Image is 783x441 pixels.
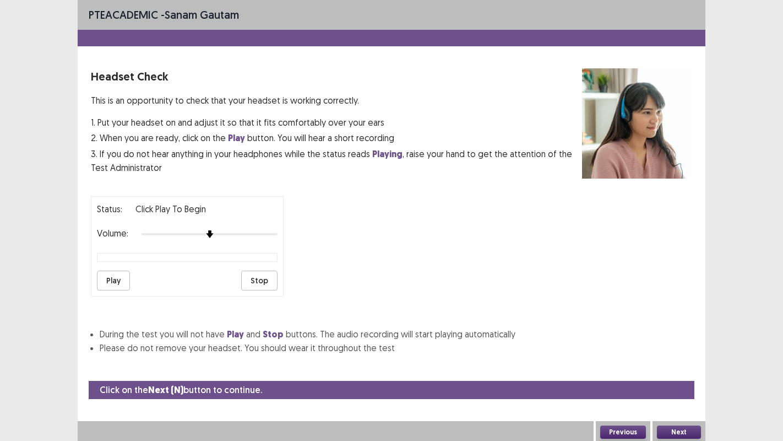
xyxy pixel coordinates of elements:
p: 3. If you do not hear anything in your headphones while the status reads , raise your hand to get... [91,147,582,174]
li: During the test you will not have and buttons. The audio recording will start playing automatically [100,327,692,341]
strong: Next (N) [148,384,183,396]
p: 2. When you are ready, click on the button. You will hear a short recording [91,131,582,145]
img: arrow-thumb [206,230,214,238]
p: Headset Check [91,68,582,85]
p: Status: [97,202,122,216]
button: Next [657,426,701,439]
button: Stop [241,271,278,291]
p: 1. Put your headset on and adjust it so that it fits comfortably over your ears [91,116,582,129]
span: PTE academic [89,8,158,21]
img: headset test [582,68,692,179]
strong: Playing [372,148,403,160]
strong: Play [227,329,244,340]
p: This is an opportunity to check that your headset is working correctly. [91,94,582,107]
strong: Stop [263,329,284,340]
li: Please do not remove your headset. You should wear it throughout the test [100,341,692,354]
p: Click on the button to continue. [100,383,262,397]
p: Volume: [97,227,128,240]
p: - Sanam Gautam [89,7,239,23]
button: Previous [600,426,646,439]
p: Click Play to Begin [135,202,206,216]
strong: Play [228,132,245,144]
button: Play [97,271,130,291]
